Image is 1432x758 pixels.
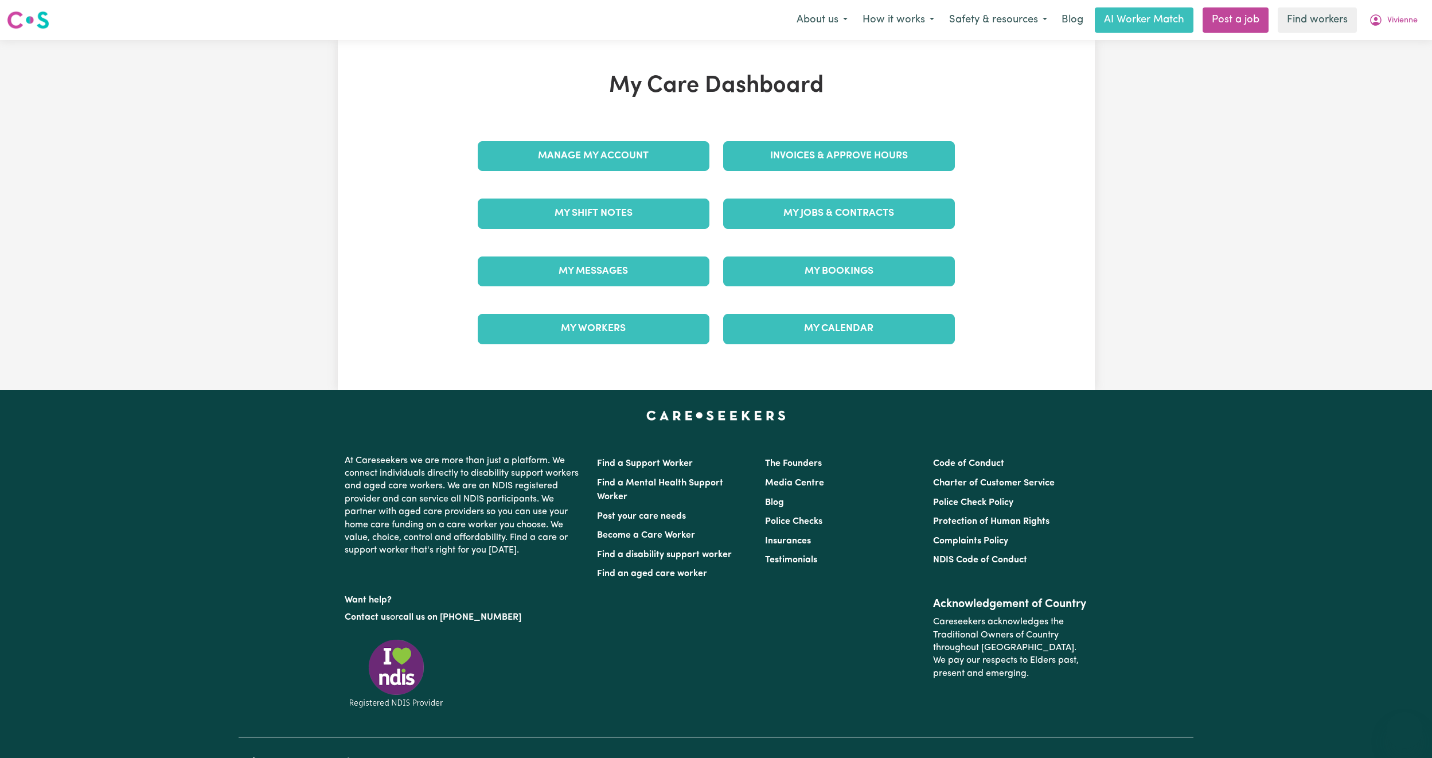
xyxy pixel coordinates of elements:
[933,555,1027,565] a: NDIS Code of Conduct
[1203,7,1269,33] a: Post a job
[765,498,784,507] a: Blog
[723,314,955,344] a: My Calendar
[345,607,583,628] p: or
[1055,7,1090,33] a: Blog
[1387,14,1418,27] span: Vivienne
[855,8,942,32] button: How it works
[597,569,707,578] a: Find an aged care worker
[933,459,1004,468] a: Code of Conduct
[345,589,583,607] p: Want help?
[789,8,855,32] button: About us
[933,498,1013,507] a: Police Check Policy
[933,597,1087,611] h2: Acknowledgement of Country
[597,459,693,468] a: Find a Support Worker
[478,199,709,228] a: My Shift Notes
[597,531,695,540] a: Become a Care Worker
[765,479,824,488] a: Media Centre
[597,479,723,502] a: Find a Mental Health Support Worker
[478,314,709,344] a: My Workers
[933,537,1008,546] a: Complaints Policy
[7,7,49,33] a: Careseekers logo
[345,613,390,622] a: Contact us
[597,550,732,559] a: Find a disability support worker
[399,613,521,622] a: call us on [PHONE_NUMBER]
[597,512,686,521] a: Post your care needs
[646,411,786,420] a: Careseekers home page
[478,141,709,171] a: Manage My Account
[345,638,448,709] img: Registered NDIS provider
[765,555,817,565] a: Testimonials
[765,537,811,546] a: Insurances
[1278,7,1357,33] a: Find workers
[1361,8,1425,32] button: My Account
[471,72,962,100] h1: My Care Dashboard
[933,479,1055,488] a: Charter of Customer Service
[478,256,709,286] a: My Messages
[1095,7,1193,33] a: AI Worker Match
[765,459,822,468] a: The Founders
[345,450,583,562] p: At Careseekers we are more than just a platform. We connect individuals directly to disability su...
[7,10,49,30] img: Careseekers logo
[723,141,955,171] a: Invoices & Approve Hours
[723,199,955,228] a: My Jobs & Contracts
[1386,712,1423,749] iframe: Button to launch messaging window, conversation in progress
[723,256,955,286] a: My Bookings
[765,517,822,526] a: Police Checks
[942,8,1055,32] button: Safety & resources
[933,611,1087,685] p: Careseekers acknowledges the Traditional Owners of Country throughout [GEOGRAPHIC_DATA]. We pay o...
[933,517,1049,526] a: Protection of Human Rights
